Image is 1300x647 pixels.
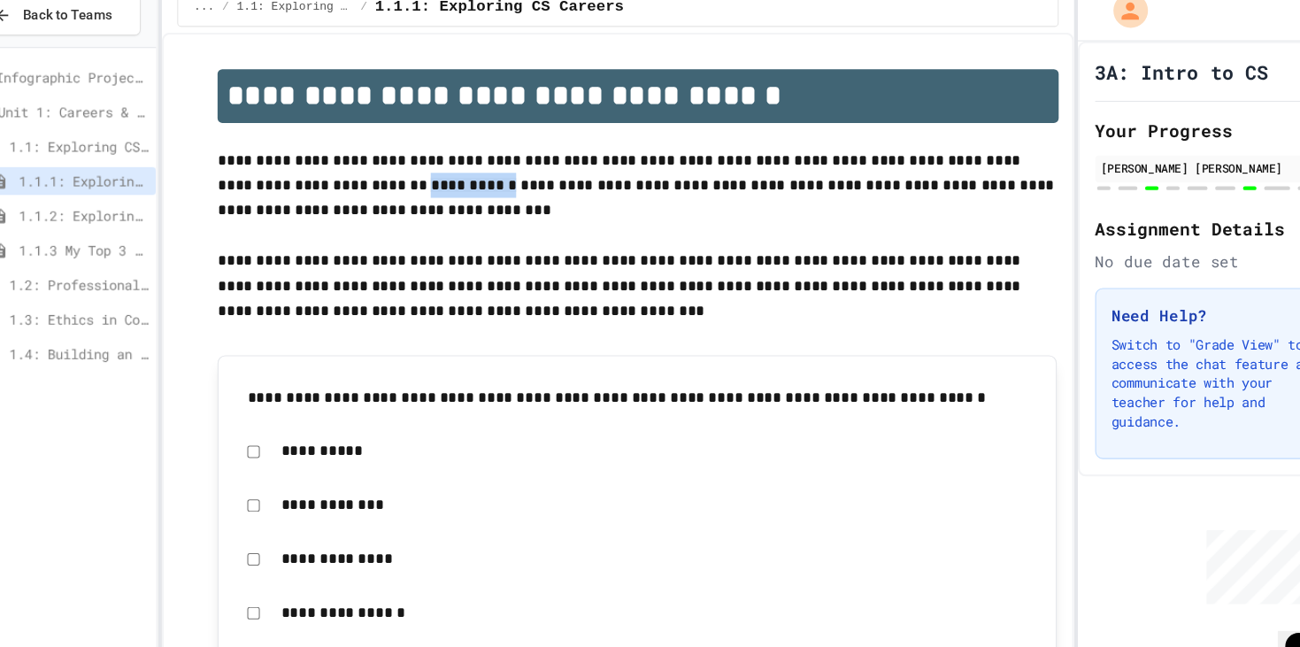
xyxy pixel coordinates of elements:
span: 1.2: Professional Communication [57,271,185,289]
div: No due date set [1058,248,1284,269]
h1: 3A: Intro to CS [1058,72,1217,96]
span: 1.1.1: Exploring CS Careers [394,13,623,35]
iframe: chat widget [1153,499,1282,574]
span: 1.1: Exploring CS Careers [57,143,185,162]
h2: Your Progress [1058,126,1284,150]
h3: Need Help? [1073,298,1269,320]
span: Back to Teams [69,22,151,41]
div: My Account [1056,7,1111,48]
span: ... [227,17,246,31]
p: Switch to "Grade View" to access the chat feature and communicate with your teacher for help and ... [1073,327,1269,415]
span: 1.1: Exploring CS Careers [266,17,373,31]
span: / [253,17,259,31]
div: Chat with us now!Close [7,7,122,112]
iframe: chat widget [1226,576,1282,629]
span: 1.4: Building an Online Presence [57,335,185,353]
span: Unit 1: Careers & Professionalism [46,112,185,130]
span: Infographic Project: Your favorite CS [44,80,185,98]
button: Back to Teams [16,12,178,50]
span: 1.3: Ethics in Computing [57,303,185,321]
span: 1.1.1: Exploring CS Careers [65,175,185,194]
div: [PERSON_NAME] [PERSON_NAME] [1063,165,1279,181]
h2: Assignment Details [1058,216,1284,241]
span: 1.1.3 My Top 3 CS Careers! [65,239,185,258]
span: / [381,17,387,31]
span: 1.1.2: Exploring CS Careers - Review [65,207,185,226]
